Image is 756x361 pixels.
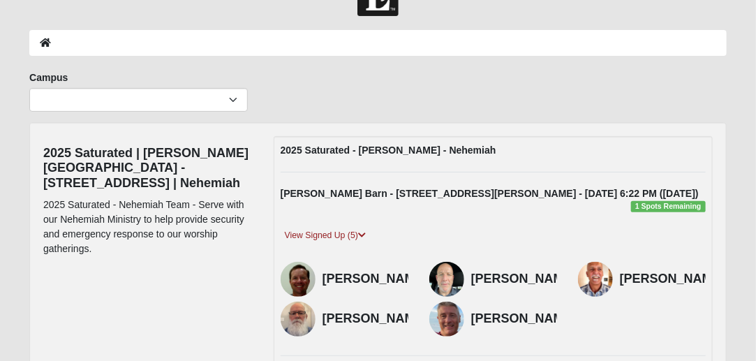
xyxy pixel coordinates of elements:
[620,272,725,287] h4: [PERSON_NAME]
[281,228,370,243] a: View Signed Up (5)
[429,302,464,337] img: Paul Olson
[281,145,496,156] strong: 2025 Saturated - [PERSON_NAME] - Nehemiah
[281,302,316,337] img: Michael Goad
[281,262,316,297] img: Andy Sims
[281,188,699,199] strong: [PERSON_NAME] Barn - [STREET_ADDRESS][PERSON_NAME] - [DATE] 6:22 PM ([DATE])
[43,198,253,256] p: 2025 Saturated - Nehemiah Team - Serve with our Nehemiah Ministry to help provide security and em...
[471,272,577,287] h4: [PERSON_NAME]
[631,201,706,212] span: 1 Spots Remaining
[43,146,253,191] h4: 2025 Saturated | [PERSON_NAME][GEOGRAPHIC_DATA] - [STREET_ADDRESS] | Nehemiah
[429,262,464,297] img: Chris Edwards
[323,311,428,327] h4: [PERSON_NAME]
[29,71,68,84] label: Campus
[578,262,613,297] img: Greg Cerrato
[323,272,428,287] h4: [PERSON_NAME]
[471,311,577,327] h4: [PERSON_NAME]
